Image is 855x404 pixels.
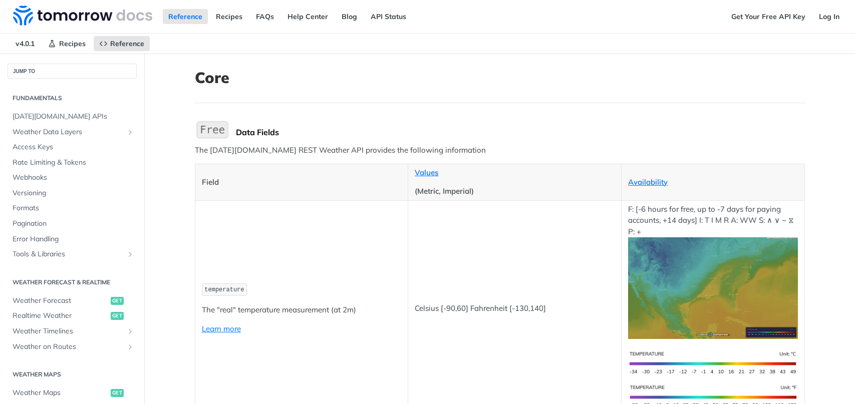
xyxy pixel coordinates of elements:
a: Realtime Weatherget [8,308,137,323]
span: Pagination [13,219,134,229]
img: Tomorrow.io Weather API Docs [13,6,152,26]
span: Webhooks [13,173,134,183]
a: Reference [163,9,208,24]
p: Celsius [-90,60] Fahrenheit [-130,140] [415,303,615,314]
p: (Metric, Imperial) [415,186,615,197]
h1: Core [195,69,805,87]
span: Weather Timelines [13,326,124,336]
a: Weather Mapsget [8,385,137,400]
a: Webhooks [8,170,137,185]
a: FAQs [250,9,279,24]
span: Access Keys [13,142,134,152]
a: Reference [94,36,150,51]
span: Expand image [628,357,797,367]
h2: Weather Forecast & realtime [8,278,137,287]
a: Learn more [202,324,241,333]
span: Recipes [59,39,86,48]
a: Versioning [8,186,137,201]
button: Show subpages for Weather Data Layers [126,128,134,136]
a: Rate Limiting & Tokens [8,155,137,170]
a: Access Keys [8,140,137,155]
a: Tools & LibrariesShow subpages for Tools & Libraries [8,247,137,262]
p: Field [202,177,402,188]
span: [DATE][DOMAIN_NAME] APIs [13,112,134,122]
span: get [111,312,124,320]
a: Recipes [210,9,248,24]
span: Weather Forecast [13,296,108,306]
button: Show subpages for Weather on Routes [126,343,134,351]
div: Data Fields [236,127,805,137]
button: Show subpages for Tools & Libraries [126,250,134,258]
span: Tools & Libraries [13,249,124,259]
button: Show subpages for Weather Timelines [126,327,134,335]
span: get [111,297,124,305]
span: Formats [13,203,134,213]
a: Log In [813,9,845,24]
a: Values [415,168,438,177]
a: Formats [8,201,137,216]
span: Reference [110,39,144,48]
h2: Fundamentals [8,94,137,103]
a: Get Your Free API Key [726,9,811,24]
span: Realtime Weather [13,311,108,321]
a: Weather Forecastget [8,293,137,308]
a: Help Center [282,9,334,24]
span: Expand image [628,283,797,292]
span: Weather Data Layers [13,127,124,137]
span: get [111,389,124,397]
span: Expand image [628,391,797,400]
button: JUMP TO [8,64,137,79]
p: The "real" temperature measurement (at 2m) [202,304,402,316]
span: Weather on Routes [13,342,124,352]
code: temperature [202,283,247,296]
a: Weather on RoutesShow subpages for Weather on Routes [8,339,137,354]
span: Error Handling [13,234,134,244]
p: F: [-6 hours for free, up to -7 days for paying accounts, +14 days] I: T I M R A: WW S: ∧ ∨ ~ ⧖ P: + [628,204,797,339]
span: Rate Limiting & Tokens [13,158,134,168]
a: Weather Data LayersShow subpages for Weather Data Layers [8,125,137,140]
a: Weather TimelinesShow subpages for Weather Timelines [8,324,137,339]
span: Versioning [13,188,134,198]
a: Blog [336,9,363,24]
a: API Status [365,9,412,24]
span: v4.0.1 [10,36,40,51]
a: Pagination [8,216,137,231]
a: Availability [628,177,668,187]
h2: Weather Maps [8,370,137,379]
a: Error Handling [8,232,137,247]
p: The [DATE][DOMAIN_NAME] REST Weather API provides the following information [195,145,805,156]
a: Recipes [43,36,91,51]
a: [DATE][DOMAIN_NAME] APIs [8,109,137,124]
span: Weather Maps [13,388,108,398]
